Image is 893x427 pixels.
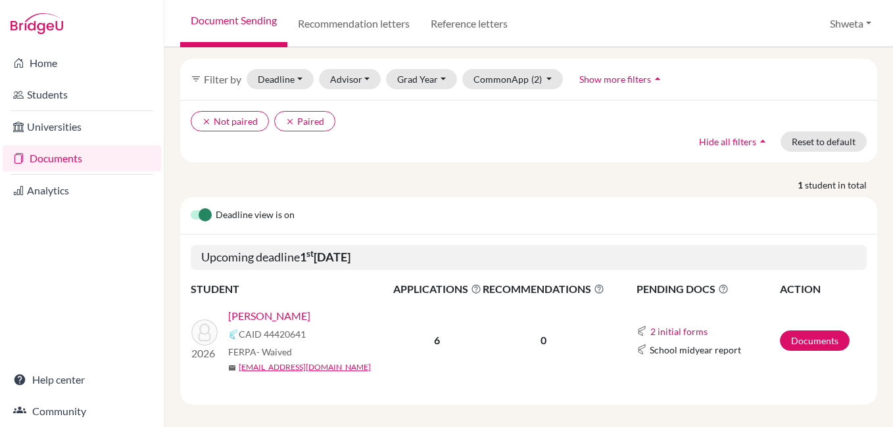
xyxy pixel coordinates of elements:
a: Community [3,398,161,424]
th: ACTION [779,281,867,298]
button: Shweta [824,11,877,36]
i: arrow_drop_up [756,135,769,148]
i: clear [285,117,295,126]
span: - Waived [256,346,292,357]
a: [PERSON_NAME] [228,308,310,324]
img: Common App logo [637,326,647,336]
span: Show more filters [579,74,651,85]
span: CAID 44420641 [239,327,306,341]
button: Hide all filtersarrow_drop_up [688,131,781,152]
img: Common App logo [637,344,647,355]
img: Bridge-U [11,13,63,34]
b: 6 [434,334,440,346]
span: (2) [531,74,542,85]
button: 2 initial forms [650,324,708,339]
span: School midyear report [650,343,741,357]
span: RECOMMENDATIONS [483,281,604,297]
span: Hide all filters [699,136,756,147]
button: Deadline [247,69,314,89]
i: filter_list [191,74,201,84]
span: student in total [805,178,877,192]
img: Mishra, Ishaan [191,319,218,346]
b: 1 [DATE] [300,250,350,264]
button: CommonApp(2) [462,69,564,89]
button: Reset to default [781,131,867,152]
button: Advisor [319,69,381,89]
h5: Upcoming deadline [191,245,867,270]
a: Documents [3,145,161,171]
a: [EMAIL_ADDRESS][DOMAIN_NAME] [239,361,371,373]
button: clearNot paired [191,111,269,131]
span: Deadline view is on [216,208,295,223]
button: Grad Year [386,69,457,89]
i: arrow_drop_up [651,72,664,85]
span: APPLICATIONS [393,281,481,297]
p: 2026 [191,346,218,361]
span: Filter by [204,73,241,85]
a: Students [3,81,161,108]
span: FERPA [228,345,292,359]
sup: st [306,248,314,259]
button: Show more filtersarrow_drop_up [568,69,675,89]
span: PENDING DOCS [637,281,779,297]
img: Common App logo [228,329,239,340]
th: STUDENT [191,281,393,298]
strong: 1 [798,178,805,192]
i: clear [202,117,211,126]
button: clearPaired [274,111,335,131]
a: Help center [3,367,161,393]
a: Home [3,50,161,76]
a: Documents [780,330,850,351]
a: Analytics [3,177,161,204]
span: mail [228,364,236,372]
a: Universities [3,114,161,140]
p: 0 [483,332,604,348]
